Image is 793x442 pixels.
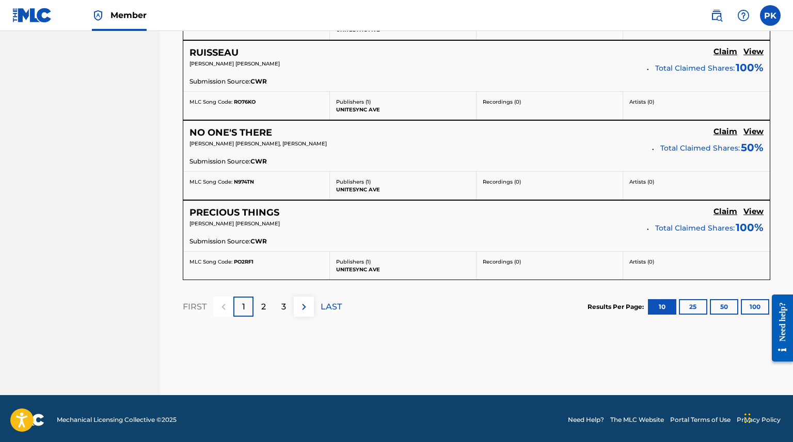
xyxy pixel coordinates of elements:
[629,178,764,186] p: Artists ( 0 )
[743,207,764,217] h5: View
[713,47,737,57] h5: Claim
[743,127,764,138] a: View
[483,98,616,106] p: Recordings ( 0 )
[743,127,764,137] h5: View
[741,299,769,315] button: 100
[483,178,616,186] p: Recordings ( 0 )
[568,415,604,424] a: Need Help?
[110,9,147,21] span: Member
[741,392,793,442] iframe: Chat Widget
[737,415,781,424] a: Privacy Policy
[250,237,267,246] span: CWR
[189,237,250,246] span: Submission Source:
[57,415,177,424] span: Mechanical Licensing Collective © 2025
[12,8,52,23] img: MLC Logo
[336,186,470,193] p: UNITESYNC AVE
[321,301,342,313] p: LAST
[744,403,751,434] div: Glisser
[736,60,764,75] span: 100 %
[242,301,245,313] p: 1
[189,60,280,67] span: [PERSON_NAME] [PERSON_NAME]
[743,207,764,218] a: View
[710,299,738,315] button: 50
[648,299,676,315] button: 10
[741,392,793,442] div: Widget de chat
[189,77,250,86] span: Submission Source:
[629,258,764,266] p: Artists ( 0 )
[610,415,664,424] a: The MLC Website
[336,98,470,106] p: Publishers ( 1 )
[261,301,266,313] p: 2
[189,207,279,219] h5: PRECIOUS THINGS
[710,9,723,22] img: search
[183,301,207,313] p: FIRST
[483,258,616,266] p: Recordings ( 0 )
[189,140,327,147] span: [PERSON_NAME] [PERSON_NAME], [PERSON_NAME]
[189,178,232,185] span: MLC Song Code:
[588,302,646,312] p: Results Per Page:
[189,99,232,105] span: MLC Song Code:
[189,157,250,166] span: Submission Source:
[736,220,764,235] span: 100 %
[336,178,470,186] p: Publishers ( 1 )
[234,99,256,105] span: RO76KO
[336,258,470,266] p: Publishers ( 1 )
[189,47,239,59] h5: RUISSEAU
[189,127,272,139] h5: NO ONE'S THERE
[250,77,267,86] span: CWR
[336,266,470,273] p: UNITESYNC AVE
[234,258,253,265] span: PO2RF1
[743,47,764,58] a: View
[706,5,727,26] a: Public Search
[281,301,286,313] p: 3
[737,9,750,22] img: help
[298,301,310,313] img: right
[713,127,737,137] h5: Claim
[713,207,737,217] h5: Claim
[189,258,232,265] span: MLC Song Code:
[629,98,764,106] p: Artists ( 0 )
[92,9,104,22] img: Top Rightsholder
[743,47,764,57] h5: View
[679,299,707,315] button: 25
[760,5,781,26] div: User Menu
[336,106,470,113] p: UNITESYNC AVE
[189,220,280,227] span: [PERSON_NAME] [PERSON_NAME]
[234,178,254,185] span: N974TN
[655,63,735,73] span: Total Claimed Shares:
[250,157,267,166] span: CWR
[733,5,754,26] div: Help
[660,143,740,153] span: Total Claimed Shares:
[741,140,764,155] span: 50 %
[655,223,735,233] span: Total Claimed Shares:
[670,415,731,424] a: Portal Terms of Use
[764,285,793,370] iframe: Resource Center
